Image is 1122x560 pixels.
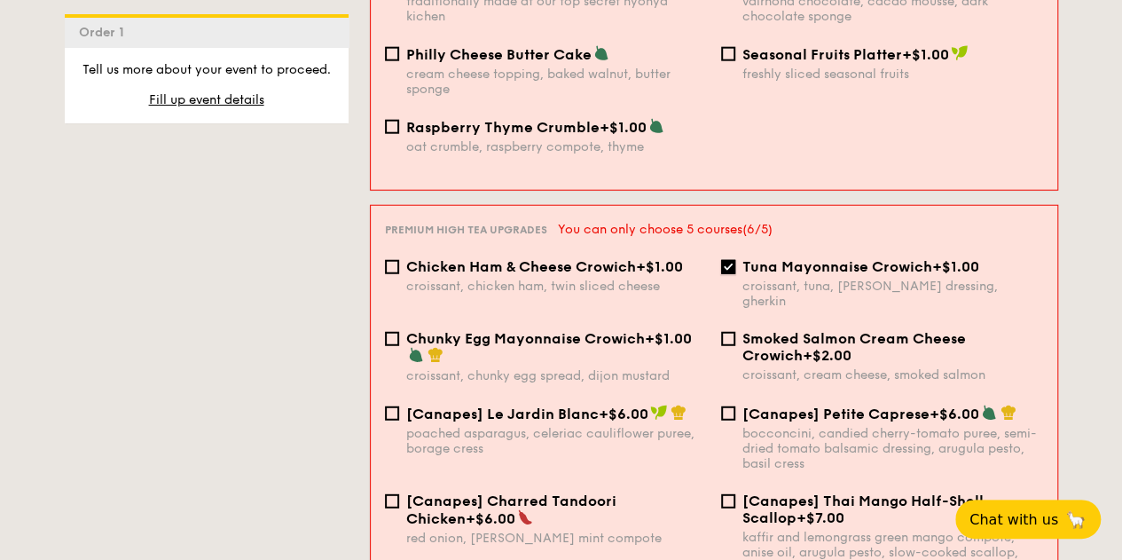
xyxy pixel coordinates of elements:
span: Chat with us [969,511,1058,528]
input: [Canapes] Thai Mango Half-Shell Scallop+$7.00kaffir and lemongrass green mango compote, anise oil... [721,494,735,509]
img: icon-chef-hat.a58ddaea.svg [671,405,687,421]
div: croissant, cream cheese, smoked salmon [742,367,1043,383]
img: icon-chef-hat.a58ddaea.svg [1000,405,1016,421]
div: croissant, tuna, [PERSON_NAME] dressing, gherkin [742,279,1043,309]
span: +$1.00 [636,258,683,275]
img: icon-spicy.37a8142b.svg [517,509,533,525]
span: 🦙 [1065,509,1087,530]
span: +$1.00 [600,119,647,136]
span: [Canapes] Thai Mango Half-Shell Scallop [742,493,984,526]
div: cream cheese topping, baked walnut, butter sponge [406,67,707,97]
img: icon-vegetarian.fe4039eb.svg [981,405,997,421]
div: bocconcini, candied cherry-tomato puree, semi-dried tomato balsamic dressing, arugula pesto, basi... [742,426,1043,471]
img: icon-vegetarian.fe4039eb.svg [593,45,609,61]
input: Smoked Salmon Cream Cheese Crowich+$2.00croissant, cream cheese, smoked salmon [721,332,735,346]
div: croissant, chicken ham, twin sliced cheese [406,279,707,294]
input: Philly Cheese Butter Cakecream cheese topping, baked walnut, butter sponge [385,47,399,61]
p: Tell us more about your event to proceed. [79,61,334,79]
span: Tuna Mayonnaise Crowich [742,258,932,275]
div: poached asparagus, celeriac cauliflower puree, borage cress [406,426,707,456]
span: (6/5) [742,222,773,237]
span: +$1.00 [645,330,692,347]
span: Seasonal Fruits Platter [742,46,902,63]
input: Tuna Mayonnaise Crowich+$1.00croissant, tuna, [PERSON_NAME] dressing, gherkin [721,260,735,274]
span: +$1.00 [932,258,979,275]
span: +$6.00 [930,406,979,422]
div: croissant, chunky egg spread, dijon mustard [406,368,707,383]
img: icon-vegetarian.fe4039eb.svg [408,347,424,363]
input: Raspberry Thyme Crumble+$1.00oat crumble, raspberry compote, thyme [385,120,399,134]
div: red onion, [PERSON_NAME] mint compote [406,531,707,546]
span: Philly Cheese Butter Cake [406,46,592,63]
span: Chunky Egg Mayonnaise Crowich [406,330,645,347]
img: icon-vegan.f8ff3823.svg [951,45,969,61]
input: Chunky Egg Mayonnaise Crowich+$1.00croissant, chunky egg spread, dijon mustard [385,332,399,346]
div: freshly sliced seasonal fruits [742,67,1043,82]
input: Chicken Ham & Cheese Crowich+$1.00croissant, chicken ham, twin sliced cheese [385,260,399,274]
input: Seasonal Fruits Platter+$1.00freshly sliced seasonal fruits [721,47,735,61]
span: [Canapes] Charred Tandoori Chicken [406,493,616,527]
span: Fill up event details [149,92,264,107]
span: +$6.00 [466,510,515,527]
span: Premium high tea upgrades [385,224,547,236]
span: Raspberry Thyme Crumble [406,119,600,136]
img: icon-vegan.f8ff3823.svg [650,405,668,421]
span: +$6.00 [599,406,648,422]
span: You can only choose 5 courses [558,222,773,237]
input: [Canapes] Le Jardin Blanc+$6.00poached asparagus, celeriac cauliflower puree, borage cress [385,406,399,421]
img: icon-vegetarian.fe4039eb.svg [648,118,664,134]
span: +$7.00 [796,509,844,526]
span: +$1.00 [902,46,949,63]
input: [Canapes] Charred Tandoori Chicken+$6.00red onion, [PERSON_NAME] mint compote [385,494,399,509]
span: Order 1 [79,25,131,40]
span: Smoked Salmon Cream Cheese Crowich [742,330,966,364]
span: +$2.00 [803,347,851,364]
span: [Canapes] Le Jardin Blanc [406,406,599,422]
img: icon-chef-hat.a58ddaea.svg [428,347,443,363]
span: Chicken Ham & Cheese Crowich [406,258,636,275]
div: oat crumble, raspberry compote, thyme [406,139,707,154]
span: [Canapes] Petite Caprese [742,406,930,422]
input: [Canapes] Petite Caprese+$6.00bocconcini, candied cherry-tomato puree, semi-dried tomato balsamic... [721,406,735,421]
button: Chat with us🦙 [955,500,1101,539]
